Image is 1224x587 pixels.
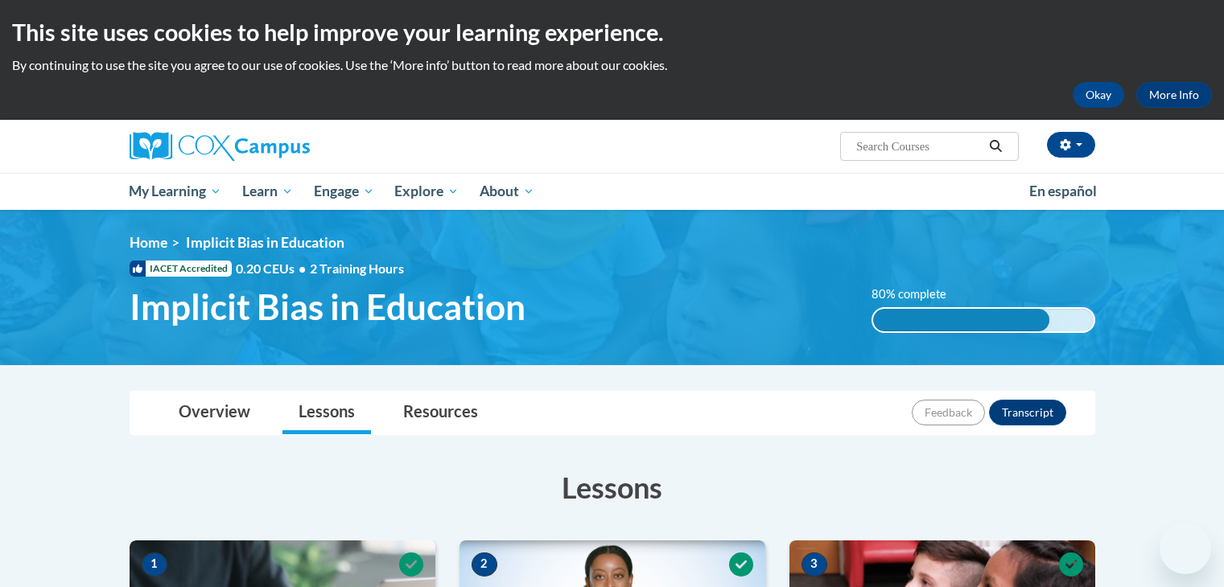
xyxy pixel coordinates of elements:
a: My Learning [119,173,233,210]
span: 2 [472,552,497,577]
span: 2 Training Hours [310,261,404,276]
button: Search [983,137,1008,156]
a: Overview [163,392,266,434]
a: Engage [303,173,385,210]
span: Learn [242,182,293,201]
div: 80% complete [873,309,1049,331]
a: Learn [232,173,303,210]
a: Cox Campus [130,132,435,161]
a: Lessons [282,392,371,434]
h2: This site uses cookies to help improve your learning experience. [12,16,1212,48]
label: 80% complete [872,285,964,303]
iframe: Button to launch messaging window [1160,523,1211,574]
span: 0.20 CEUs [236,260,310,277]
a: Explore [384,173,469,210]
button: Account Settings [1047,132,1095,158]
span: En español [1029,183,1097,199]
span: IACET Accredited [130,261,232,277]
a: About [469,173,545,210]
a: En español [1019,174,1107,208]
img: Cox Campus [130,132,310,161]
h3: Lessons [130,467,1095,507]
span: 1 [142,552,167,577]
span: Implicit Bias in Education [130,285,525,328]
p: By continuing to use the site you agree to our use of cookies. Use the ‘More info’ button to read... [12,56,1212,74]
a: Home [130,234,167,251]
span: Engage [314,182,374,201]
button: Transcript [989,400,1066,425]
span: About [480,182,534,201]
div: Main menu [105,173,1119,210]
span: • [299,261,306,276]
span: Explore [394,182,459,201]
span: 3 [802,552,827,577]
a: Resources [387,392,494,434]
button: Feedback [912,400,985,425]
span: Implicit Bias in Education [186,234,344,251]
button: Okay [1073,82,1124,108]
a: More Info [1136,82,1212,108]
input: Search Courses [855,137,983,156]
span: My Learning [129,182,221,201]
